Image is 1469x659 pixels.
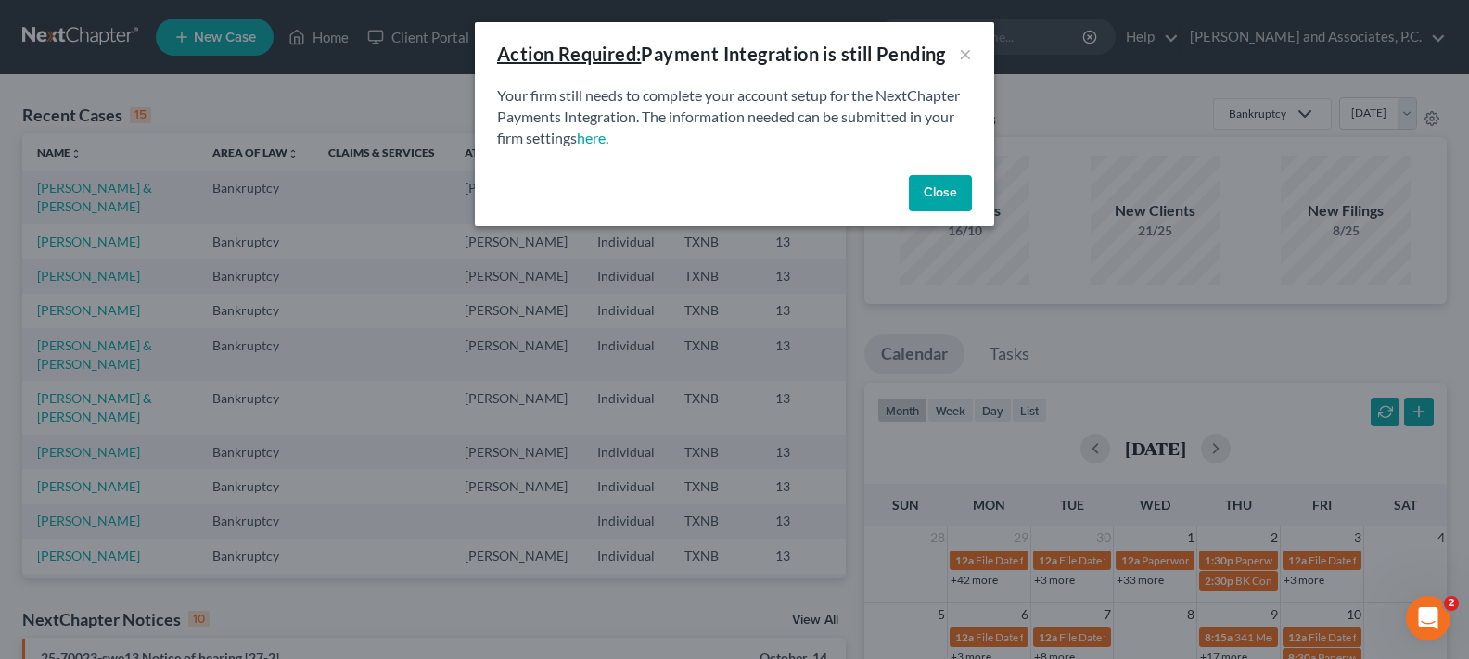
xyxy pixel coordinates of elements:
[497,41,946,67] div: Payment Integration is still Pending
[959,43,972,65] button: ×
[577,129,606,146] a: here
[497,85,972,149] p: Your firm still needs to complete your account setup for the NextChapter Payments Integration. Th...
[1406,596,1450,640] iframe: Intercom live chat
[909,175,972,212] button: Close
[497,43,641,65] u: Action Required:
[1444,596,1459,611] span: 2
